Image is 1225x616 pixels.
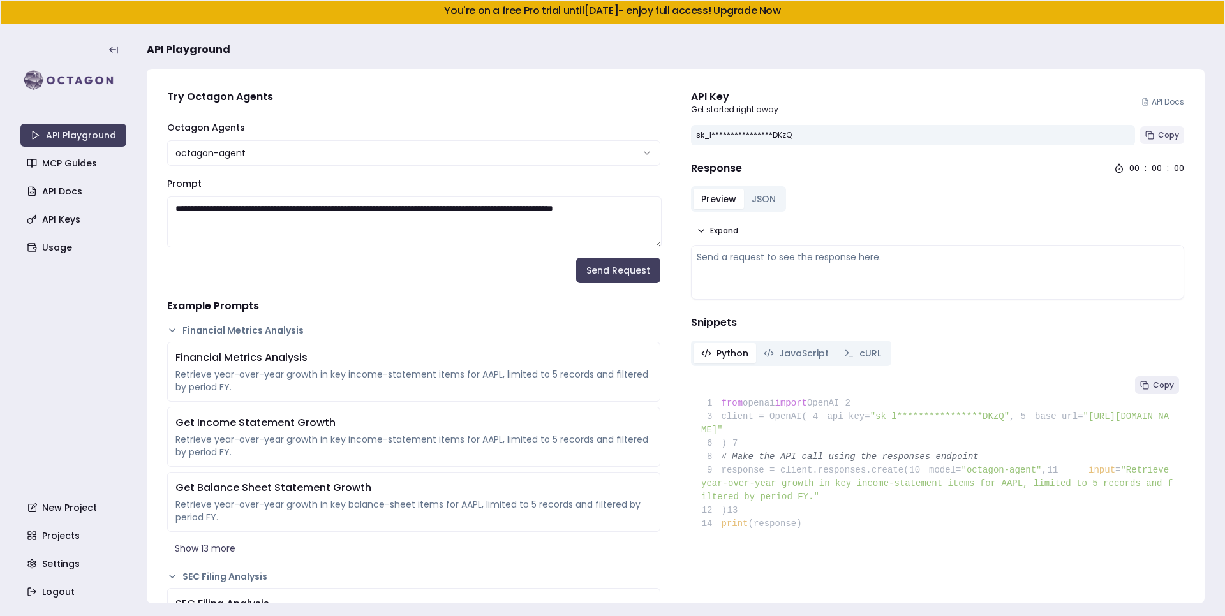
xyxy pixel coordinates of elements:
[691,105,778,115] p: Get started right away
[22,496,128,519] a: New Project
[22,208,128,231] a: API Keys
[701,397,722,410] span: 1
[839,397,859,410] span: 2
[1088,465,1115,475] span: input
[744,189,783,209] button: JSON
[11,6,1214,16] h5: You're on a free Pro trial until [DATE] - enjoy full access!
[22,580,128,603] a: Logout
[722,398,743,408] span: from
[694,189,744,209] button: Preview
[961,465,1041,475] span: "octagon-agent"
[1014,410,1035,423] span: 5
[20,124,126,147] a: API Playground
[1135,376,1179,394] button: Copy
[909,464,930,477] span: 10
[1145,163,1147,173] div: :
[701,504,722,517] span: 12
[167,298,660,314] h4: Example Prompts
[175,350,652,365] div: Financial Metrics Analysis
[1115,465,1120,475] span: =
[779,347,829,360] span: JavaScript
[701,450,722,464] span: 8
[701,410,722,423] span: 3
[775,398,807,408] span: import
[22,180,128,203] a: API Docs
[701,517,722,531] span: 14
[167,537,660,560] button: Show 13 more
[167,570,660,583] button: SEC Filing Analysis
[722,451,979,462] span: # Make the API call using the responses endpoint
[167,324,660,337] button: Financial Metrics Analysis
[1152,163,1162,173] div: 00
[701,465,1174,502] span: "Retrieve year-over-year growth in key income-statement items for AAPL, limited to 5 records and ...
[691,222,743,240] button: Expand
[175,596,652,612] div: SEC Filing Analysis
[701,438,727,448] span: )
[576,258,660,283] button: Send Request
[727,437,747,450] span: 7
[743,398,775,408] span: openai
[1141,97,1184,107] a: API Docs
[1129,163,1140,173] div: 00
[1047,464,1067,477] span: 11
[1158,130,1179,140] span: Copy
[175,433,652,458] div: Retrieve year-over-year growth in key income-statement items for AAPL, limited to 5 records and f...
[701,465,909,475] span: response = client.responses.create(
[22,152,128,175] a: MCP Guides
[807,410,828,423] span: 4
[20,68,126,93] img: logo-rect-yK7x_WSZ.svg
[710,226,738,236] span: Expand
[827,411,870,422] span: api_key=
[175,368,652,393] div: Retrieve year-over-year growth in key income-statement items for AAPL, limited to 5 records and f...
[807,398,839,408] span: OpenAI
[722,518,748,529] span: print
[716,347,748,360] span: Python
[701,464,722,477] span: 9
[175,498,652,524] div: Retrieve year-over-year growth in key balance-sheet items for AAPL, limited to 5 records and filt...
[1042,465,1047,475] span: ,
[167,121,245,134] label: Octagon Agents
[175,415,652,430] div: Get Income Statement Growth
[1174,163,1184,173] div: 00
[22,552,128,575] a: Settings
[22,236,128,259] a: Usage
[697,251,1178,263] div: Send a request to see the response here.
[167,177,202,190] label: Prompt
[175,480,652,495] div: Get Balance Sheet Statement Growth
[1153,380,1174,390] span: Copy
[1140,126,1184,144] button: Copy
[691,89,778,105] div: API Key
[147,42,230,57] span: API Playground
[701,505,727,515] span: )
[1009,411,1014,422] span: ,
[701,437,722,450] span: 6
[691,161,742,176] h4: Response
[701,411,807,422] span: client = OpenAI(
[691,315,1184,330] h4: Snippets
[1167,163,1169,173] div: :
[929,465,961,475] span: model=
[167,89,660,105] h4: Try Octagon Agents
[1035,411,1083,422] span: base_url=
[22,524,128,547] a: Projects
[727,504,747,517] span: 13
[859,347,881,360] span: cURL
[748,518,802,529] span: (response)
[713,3,781,18] a: Upgrade Now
